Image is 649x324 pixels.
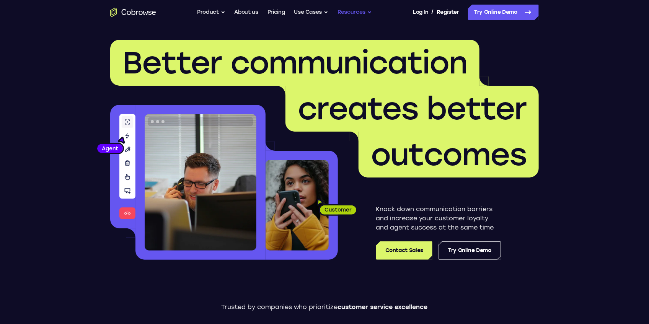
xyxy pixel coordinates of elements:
a: Log In [413,5,428,20]
button: Resources [338,5,372,20]
span: outcomes [371,136,527,173]
a: Go to the home page [110,8,156,17]
a: Try Online Demo [468,5,539,20]
img: A customer support agent talking on the phone [145,114,256,251]
a: Contact Sales [376,241,432,260]
span: / [432,8,434,17]
img: A customer holding their phone [266,160,329,251]
span: customer service excellence [338,303,428,311]
a: About us [235,5,258,20]
a: Register [437,5,459,20]
span: Better communication [122,44,467,81]
a: Pricing [267,5,285,20]
p: Knock down communication barriers and increase your customer loyalty and agent success at the sam... [376,205,501,232]
a: Try Online Demo [439,241,501,260]
button: Product [197,5,225,20]
span: creates better [298,90,527,127]
button: Use Cases [294,5,328,20]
